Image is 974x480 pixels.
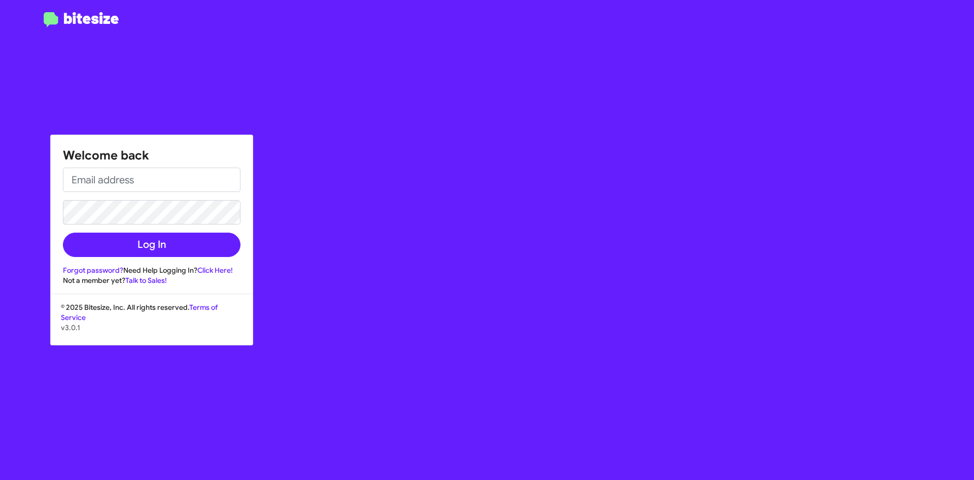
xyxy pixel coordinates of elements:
input: Email address [63,168,240,192]
a: Talk to Sales! [125,276,167,285]
a: Click Here! [197,266,233,275]
div: Need Help Logging In? [63,265,240,275]
button: Log In [63,233,240,257]
div: Not a member yet? [63,275,240,285]
div: © 2025 Bitesize, Inc. All rights reserved. [51,302,253,345]
p: v3.0.1 [61,323,242,333]
h1: Welcome back [63,147,240,164]
a: Forgot password? [63,266,123,275]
